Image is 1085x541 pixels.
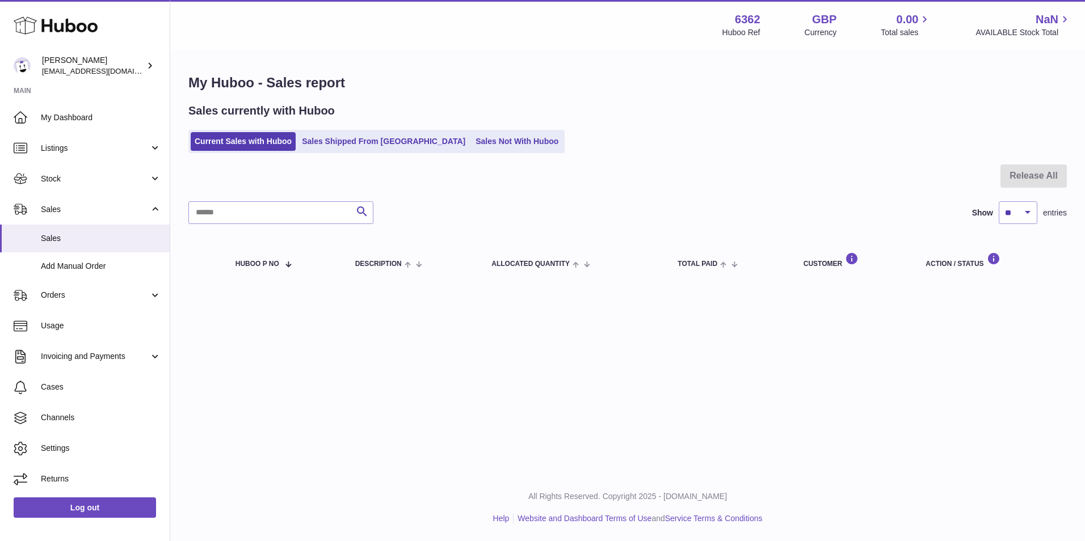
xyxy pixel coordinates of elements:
span: Add Manual Order [41,261,161,272]
span: Listings [41,143,149,154]
span: Orders [41,290,149,301]
span: [EMAIL_ADDRESS][DOMAIN_NAME] [42,66,167,75]
span: Total sales [881,27,931,38]
a: Log out [14,497,156,518]
span: Stock [41,174,149,184]
div: Currency [805,27,837,38]
strong: GBP [812,12,836,27]
span: Description [355,260,402,268]
span: Settings [41,443,161,454]
span: ALLOCATED Quantity [491,260,570,268]
span: Cases [41,382,161,392]
h2: Sales currently with Huboo [188,103,335,119]
a: Service Terms & Conditions [665,514,763,523]
span: entries [1043,208,1067,218]
strong: 6362 [735,12,760,27]
h1: My Huboo - Sales report [188,74,1067,92]
div: Action / Status [926,252,1055,268]
a: Sales Not With Huboo [472,132,562,151]
span: NaN [1036,12,1058,27]
span: AVAILABLE Stock Total [975,27,1071,38]
span: Invoicing and Payments [41,351,149,362]
div: Huboo Ref [722,27,760,38]
span: Channels [41,412,161,423]
span: Sales [41,204,149,215]
span: Huboo P no [235,260,279,268]
span: Sales [41,233,161,244]
a: Current Sales with Huboo [191,132,296,151]
li: and [514,513,762,524]
a: Website and Dashboard Terms of Use [518,514,651,523]
img: internalAdmin-6362@internal.huboo.com [14,57,31,74]
span: Returns [41,474,161,484]
span: Total paid [678,260,717,268]
span: 0.00 [897,12,919,27]
a: 0.00 Total sales [881,12,931,38]
div: [PERSON_NAME] [42,55,144,77]
div: Customer [804,252,903,268]
a: Sales Shipped From [GEOGRAPHIC_DATA] [298,132,469,151]
a: NaN AVAILABLE Stock Total [975,12,1071,38]
span: Usage [41,320,161,331]
p: All Rights Reserved. Copyright 2025 - [DOMAIN_NAME] [179,491,1076,502]
span: My Dashboard [41,112,161,123]
a: Help [493,514,510,523]
label: Show [972,208,993,218]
